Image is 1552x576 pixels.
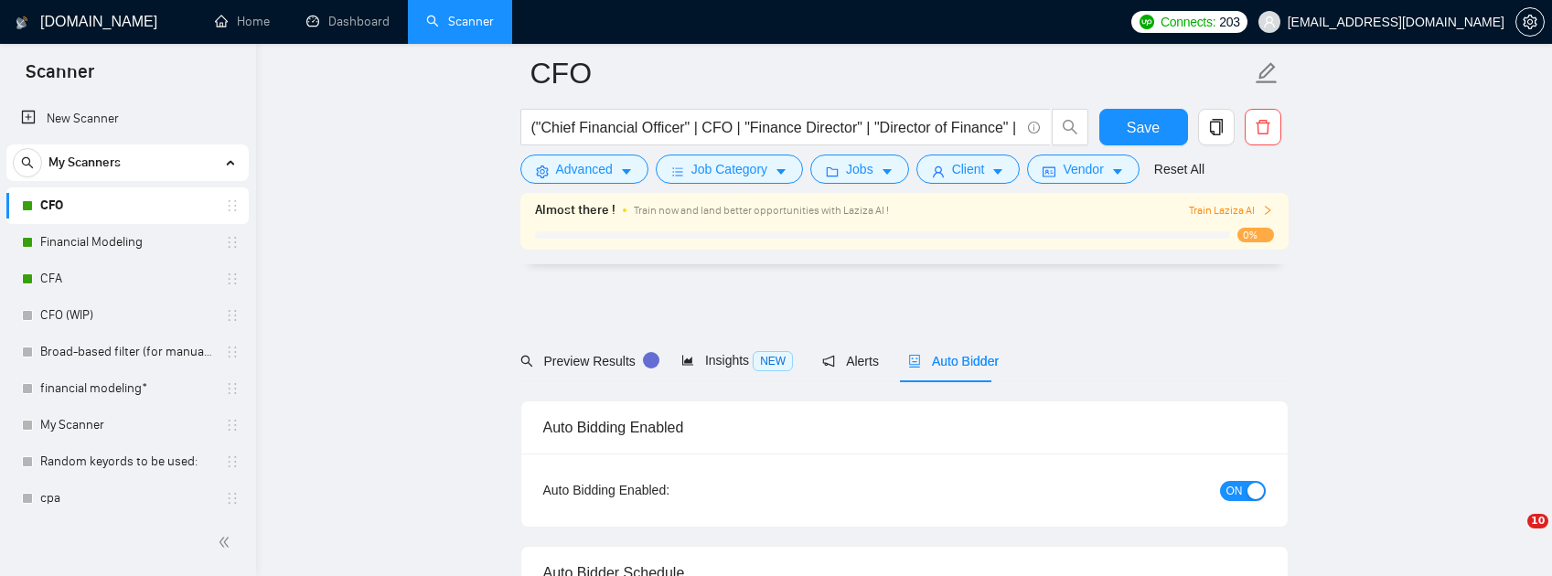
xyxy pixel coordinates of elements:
[306,14,390,29] a: dashboardDashboard
[40,407,214,443] a: My Scanner
[1028,122,1040,133] span: info-circle
[1262,205,1273,216] span: right
[991,165,1004,178] span: caret-down
[520,355,533,368] span: search
[225,418,240,432] span: holder
[225,235,240,250] span: holder
[671,165,684,178] span: bars
[681,353,793,368] span: Insights
[846,159,873,179] span: Jobs
[822,354,879,368] span: Alerts
[620,165,633,178] span: caret-down
[1043,165,1055,178] span: idcard
[881,165,894,178] span: caret-down
[1099,109,1188,145] button: Save
[535,200,615,220] span: Almost there !
[1053,119,1087,135] span: search
[530,50,1251,96] input: Scanner name...
[691,159,767,179] span: Job Category
[1111,165,1124,178] span: caret-down
[1052,109,1088,145] button: search
[40,443,214,480] a: Random keyords to be used:
[681,354,694,367] span: area-chart
[225,381,240,396] span: holder
[1263,16,1276,28] span: user
[1246,119,1280,135] span: delete
[13,148,42,177] button: search
[753,351,793,371] span: NEW
[543,401,1266,453] div: Auto Bidding Enabled
[520,354,652,368] span: Preview Results
[952,159,985,179] span: Client
[556,159,613,179] span: Advanced
[14,156,41,169] span: search
[40,334,214,370] a: Broad-based filter (for manual applications)
[643,352,659,368] div: Tooltip anchor
[520,155,648,184] button: settingAdvancedcaret-down
[908,355,921,368] span: robot
[6,101,249,137] li: New Scanner
[225,454,240,469] span: holder
[225,491,240,506] span: holder
[16,8,28,37] img: logo
[1199,119,1234,135] span: copy
[40,224,214,261] a: Financial Modeling
[40,297,214,334] a: CFO (WIP)
[225,198,240,213] span: holder
[536,165,549,178] span: setting
[1127,116,1160,139] span: Save
[822,355,835,368] span: notification
[916,155,1021,184] button: userClientcaret-down
[826,165,839,178] span: folder
[40,370,214,407] a: financial modeling*
[1516,15,1544,29] span: setting
[543,480,784,500] div: Auto Bidding Enabled:
[215,14,270,29] a: homeHome
[40,261,214,297] a: CFA
[634,204,889,217] span: Train now and land better opportunities with Laziza AI !
[1515,15,1545,29] a: setting
[1490,514,1534,558] iframe: Intercom live chat
[21,101,234,137] a: New Scanner
[1237,228,1274,242] span: 0%
[908,354,999,368] span: Auto Bidder
[1027,155,1139,184] button: idcardVendorcaret-down
[1063,159,1103,179] span: Vendor
[1198,109,1235,145] button: copy
[225,308,240,323] span: holder
[1527,514,1548,528] span: 10
[1140,15,1154,29] img: upwork-logo.png
[1515,7,1545,37] button: setting
[775,165,787,178] span: caret-down
[1219,12,1239,32] span: 203
[810,155,909,184] button: folderJobscaret-down
[1161,12,1215,32] span: Connects:
[1189,202,1273,219] button: Train Laziza AI
[426,14,494,29] a: searchScanner
[11,59,109,97] span: Scanner
[1154,159,1204,179] a: Reset All
[531,116,1020,139] input: Search Freelance Jobs...
[656,155,803,184] button: barsJob Categorycaret-down
[1245,109,1281,145] button: delete
[40,187,214,224] a: CFO
[225,345,240,359] span: holder
[48,144,121,181] span: My Scanners
[40,480,214,517] a: cpa
[218,533,236,551] span: double-left
[1226,481,1243,501] span: ON
[6,144,249,553] li: My Scanners
[1255,61,1279,85] span: edit
[225,272,240,286] span: holder
[932,165,945,178] span: user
